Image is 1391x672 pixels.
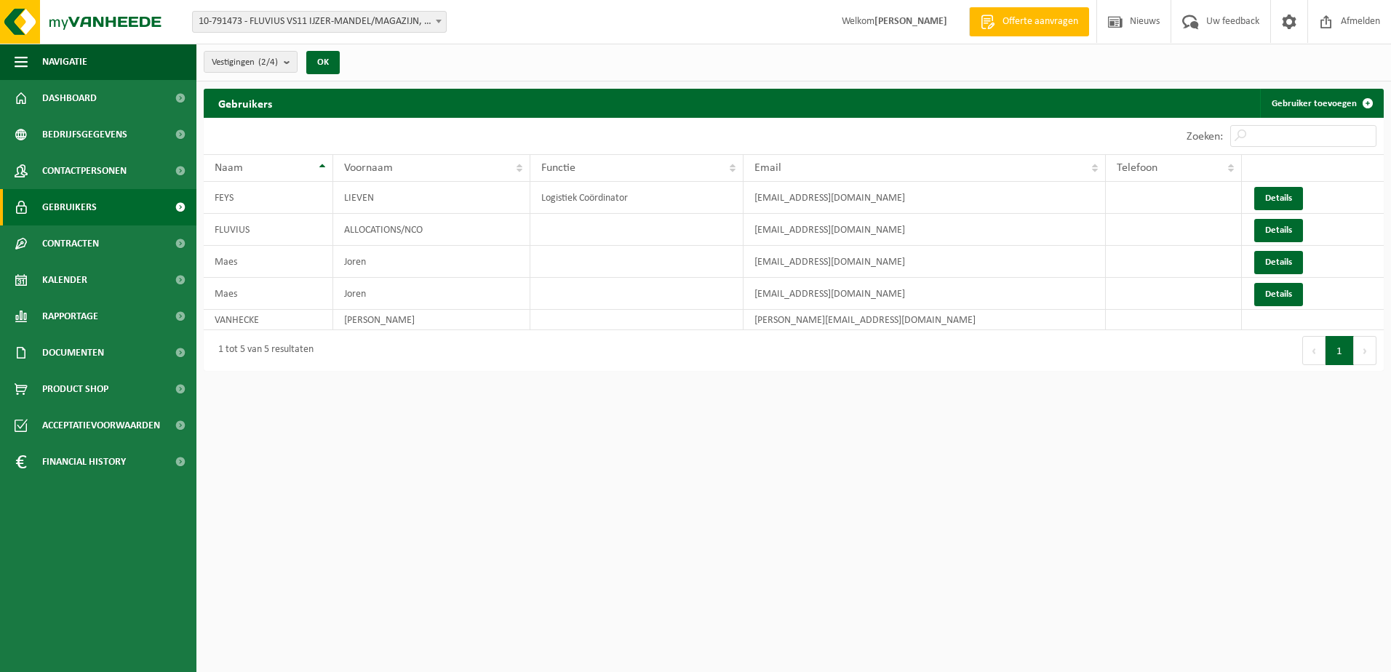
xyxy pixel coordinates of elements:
[333,214,530,246] td: ALLOCATIONS/NCO
[1302,336,1326,365] button: Previous
[1354,336,1376,365] button: Next
[1326,336,1354,365] button: 1
[204,246,333,278] td: Maes
[204,89,287,117] h2: Gebruikers
[1254,187,1303,210] a: Details
[1260,89,1382,118] a: Gebruiker toevoegen
[42,335,104,371] span: Documenten
[192,11,447,33] span: 10-791473 - FLUVIUS VS11 IJZER-MANDEL/MAGAZIJN, KLANTENKANTOOR EN INFRA - IEPER
[1254,251,1303,274] a: Details
[1254,283,1303,306] a: Details
[744,182,1106,214] td: [EMAIL_ADDRESS][DOMAIN_NAME]
[744,214,1106,246] td: [EMAIL_ADDRESS][DOMAIN_NAME]
[744,246,1106,278] td: [EMAIL_ADDRESS][DOMAIN_NAME]
[999,15,1082,29] span: Offerte aanvragen
[215,162,243,174] span: Naam
[42,225,99,262] span: Contracten
[744,278,1106,310] td: [EMAIL_ADDRESS][DOMAIN_NAME]
[969,7,1089,36] a: Offerte aanvragen
[204,214,333,246] td: FLUVIUS
[333,278,530,310] td: Joren
[1187,131,1223,143] label: Zoeken:
[530,182,744,214] td: Logistiek Coördinator
[333,182,530,214] td: LIEVEN
[1254,219,1303,242] a: Details
[344,162,393,174] span: Voornaam
[7,640,243,672] iframe: chat widget
[42,189,97,225] span: Gebruikers
[306,51,340,74] button: OK
[744,310,1106,330] td: [PERSON_NAME][EMAIL_ADDRESS][DOMAIN_NAME]
[333,310,530,330] td: [PERSON_NAME]
[204,310,333,330] td: VANHECKE
[1117,162,1157,174] span: Telefoon
[193,12,446,32] span: 10-791473 - FLUVIUS VS11 IJZER-MANDEL/MAGAZIJN, KLANTENKANTOOR EN INFRA - IEPER
[42,116,127,153] span: Bedrijfsgegevens
[42,407,160,444] span: Acceptatievoorwaarden
[204,51,298,73] button: Vestigingen(2/4)
[42,80,97,116] span: Dashboard
[874,16,947,27] strong: [PERSON_NAME]
[211,337,314,364] div: 1 tot 5 van 5 resultaten
[42,298,98,335] span: Rapportage
[541,162,575,174] span: Functie
[42,153,127,189] span: Contactpersonen
[42,444,126,480] span: Financial History
[204,182,333,214] td: FEYS
[258,57,278,67] count: (2/4)
[42,371,108,407] span: Product Shop
[42,44,87,80] span: Navigatie
[754,162,781,174] span: Email
[42,262,87,298] span: Kalender
[204,278,333,310] td: Maes
[333,246,530,278] td: Joren
[212,52,278,73] span: Vestigingen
